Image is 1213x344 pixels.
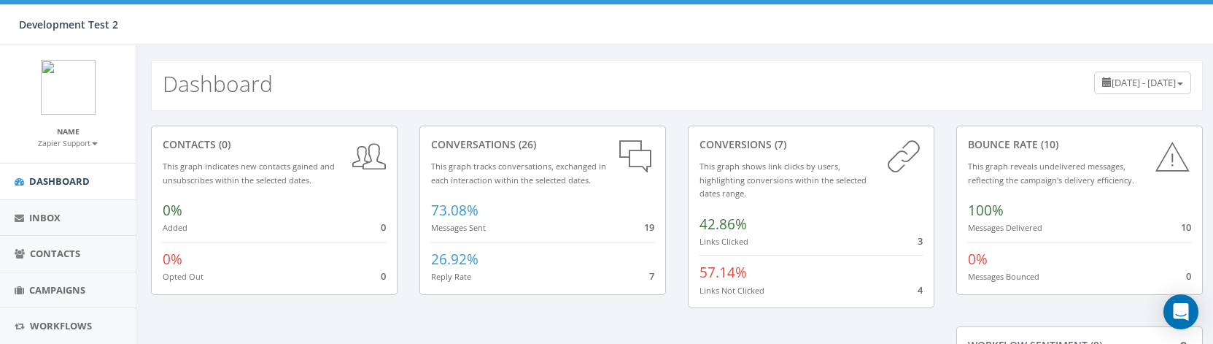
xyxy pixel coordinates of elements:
[163,72,273,96] h2: Dashboard
[699,236,748,247] small: Links Clicked
[163,161,335,186] small: This graph indicates new contacts gained and unsubscribes within the selected dates.
[918,283,923,297] span: 4
[516,137,536,151] span: (26)
[431,201,478,220] span: 73.08%
[431,222,486,233] small: Messages Sent
[968,137,1191,152] div: Bounce Rate
[968,250,988,269] span: 0%
[431,271,471,282] small: Reply Rate
[30,247,80,260] span: Contacts
[968,222,1042,233] small: Messages Delivered
[431,137,654,152] div: conversations
[163,137,386,152] div: contacts
[163,222,187,233] small: Added
[699,161,867,199] small: This graph shows link clicks by users, highlighting conversions within the selected dates range.
[968,201,1004,220] span: 100%
[644,221,654,234] span: 19
[1181,221,1191,234] span: 10
[216,137,230,151] span: (0)
[30,319,92,332] span: Workflows
[968,161,1134,186] small: This graph reveals undelivered messages, reflecting the campaign's delivery efficiency.
[19,18,118,31] span: Development Test 2
[163,271,204,282] small: Opted Out
[29,211,61,224] span: Inbox
[29,283,85,297] span: Campaigns
[431,250,478,269] span: 26.92%
[431,161,606,186] small: This graph tracks conversations, exchanged in each interaction within the selected dates.
[381,270,386,283] span: 0
[163,250,182,269] span: 0%
[163,201,182,220] span: 0%
[699,215,747,234] span: 42.86%
[57,126,80,137] small: Name
[41,60,96,115] img: logo.png
[968,271,1039,282] small: Messages Bounced
[699,285,764,296] small: Links Not Clicked
[1112,76,1176,89] span: [DATE] - [DATE]
[1163,294,1198,329] div: Open Intercom Messenger
[1038,137,1058,151] span: (10)
[699,137,923,152] div: conversions
[29,175,90,188] span: Dashboard
[772,137,786,151] span: (7)
[38,136,98,149] a: Zapier Support
[38,138,98,148] small: Zapier Support
[918,234,923,248] span: 3
[699,263,747,282] span: 57.14%
[649,270,654,283] span: 7
[1186,270,1191,283] span: 0
[381,221,386,234] span: 0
